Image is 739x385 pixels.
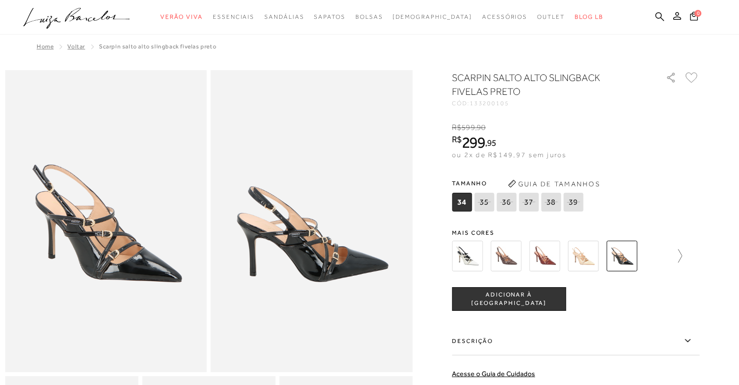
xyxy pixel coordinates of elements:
[504,176,603,192] button: Guia de Tamanhos
[485,138,496,147] i: ,
[452,123,461,132] i: R$
[541,193,561,212] span: 38
[452,287,566,311] button: ADICIONAR À [GEOGRAPHIC_DATA]
[462,133,485,151] span: 299
[452,327,699,355] label: Descrição
[475,123,486,132] i: ,
[67,43,85,50] a: Voltar
[213,8,254,26] a: noSubCategoriesText
[355,13,383,20] span: Bolsas
[477,123,486,132] span: 90
[575,13,603,20] span: BLOG LB
[529,241,560,271] img: Scarpin salto alto slingback fivelas ganache
[393,13,472,20] span: [DEMOGRAPHIC_DATA]
[452,135,462,144] i: R$
[37,43,53,50] a: Home
[452,193,472,212] span: 34
[482,13,527,20] span: Acessórios
[452,100,650,106] div: CÓD:
[393,8,472,26] a: noSubCategoriesText
[568,241,598,271] img: SCARPIN SALTO ALTO SLINGBACK FIVELAS NATA
[575,8,603,26] a: BLOG LB
[99,43,216,50] span: SCARPIN SALTO ALTO SLINGBACK FIVELAS PRETO
[5,70,207,372] img: image
[211,70,413,372] img: image
[452,71,638,98] h1: SCARPIN SALTO ALTO SLINGBACK FIVELAS PRETO
[452,370,535,378] a: Acesse o Guia de Cuidados
[537,8,565,26] a: noSubCategoriesText
[461,123,475,132] span: 599
[452,176,586,191] span: Tamanho
[496,193,516,212] span: 36
[264,13,304,20] span: Sandálias
[160,8,203,26] a: noSubCategoriesText
[314,13,345,20] span: Sapatos
[452,151,566,159] span: ou 2x de R$149,97 sem juros
[452,291,565,308] span: ADICIONAR À [GEOGRAPHIC_DATA]
[487,137,496,148] span: 95
[160,13,203,20] span: Verão Viva
[563,193,583,212] span: 39
[482,8,527,26] a: noSubCategoriesText
[694,10,701,17] span: 0
[213,13,254,20] span: Essenciais
[314,8,345,26] a: noSubCategoriesText
[687,11,701,24] button: 0
[452,241,483,271] img: SCARPIN SALTO ALTO SLINGBACK FIVELAS BRANCO GELO
[537,13,565,20] span: Outlet
[355,8,383,26] a: noSubCategoriesText
[519,193,539,212] span: 37
[452,230,699,236] span: Mais cores
[474,193,494,212] span: 35
[470,100,509,107] span: 133200105
[491,241,521,271] img: Scarpin salto alto slingback fivelas cinza
[264,8,304,26] a: noSubCategoriesText
[606,241,637,271] img: SCARPIN SALTO ALTO SLINGBACK FIVELAS PRETO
